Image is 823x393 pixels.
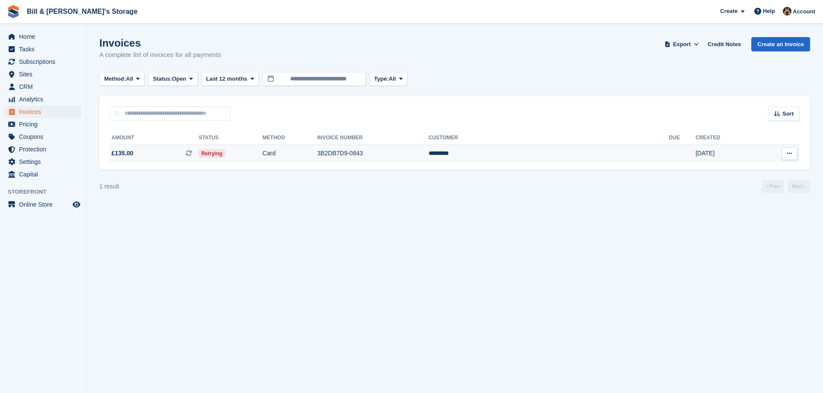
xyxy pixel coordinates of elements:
[429,131,669,145] th: Customer
[696,131,756,145] th: Created
[19,81,71,93] span: CRM
[19,31,71,43] span: Home
[71,199,82,210] a: Preview store
[751,37,810,51] a: Create an Invoice
[4,106,82,118] a: menu
[8,188,86,196] span: Storefront
[4,156,82,168] a: menu
[788,180,810,193] a: Next
[19,43,71,55] span: Tasks
[4,43,82,55] a: menu
[153,75,172,83] span: Status:
[760,180,812,193] nav: Page
[19,198,71,211] span: Online Store
[704,37,744,51] a: Credit Notes
[99,72,145,86] button: Method: All
[720,7,737,16] span: Create
[199,149,225,158] span: Retrying
[782,110,794,118] span: Sort
[4,31,82,43] a: menu
[110,131,199,145] th: Amount
[19,118,71,130] span: Pricing
[206,75,247,83] span: Last 12 months
[23,4,141,19] a: Bill & [PERSON_NAME]'s Storage
[4,93,82,105] a: menu
[148,72,198,86] button: Status: Open
[19,131,71,143] span: Coupons
[19,168,71,180] span: Capital
[389,75,396,83] span: All
[99,182,119,191] div: 1 result
[19,68,71,80] span: Sites
[172,75,186,83] span: Open
[199,131,263,145] th: Status
[263,131,318,145] th: Method
[99,37,221,49] h1: Invoices
[19,156,71,168] span: Settings
[4,118,82,130] a: menu
[19,143,71,155] span: Protection
[111,149,133,158] span: £135.00
[663,37,701,51] button: Export
[201,72,259,86] button: Last 12 months
[762,180,784,193] a: Previous
[669,131,696,145] th: Due
[19,106,71,118] span: Invoices
[374,75,389,83] span: Type:
[4,68,82,80] a: menu
[4,131,82,143] a: menu
[317,131,429,145] th: Invoice Number
[126,75,133,83] span: All
[4,198,82,211] a: menu
[7,5,20,18] img: stora-icon-8386f47178a22dfd0bd8f6a31ec36ba5ce8667c1dd55bd0f319d3a0aa187defe.svg
[4,143,82,155] a: menu
[4,56,82,68] a: menu
[263,145,318,163] td: Card
[369,72,407,86] button: Type: All
[783,7,791,16] img: Jack Bottesch
[104,75,126,83] span: Method:
[19,93,71,105] span: Analytics
[763,7,775,16] span: Help
[19,56,71,68] span: Subscriptions
[696,145,756,163] td: [DATE]
[793,7,815,16] span: Account
[317,145,429,163] td: 3B2DB7D9-0843
[99,50,221,60] p: A complete list of invoices for all payments
[4,168,82,180] a: menu
[4,81,82,93] a: menu
[673,40,691,49] span: Export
